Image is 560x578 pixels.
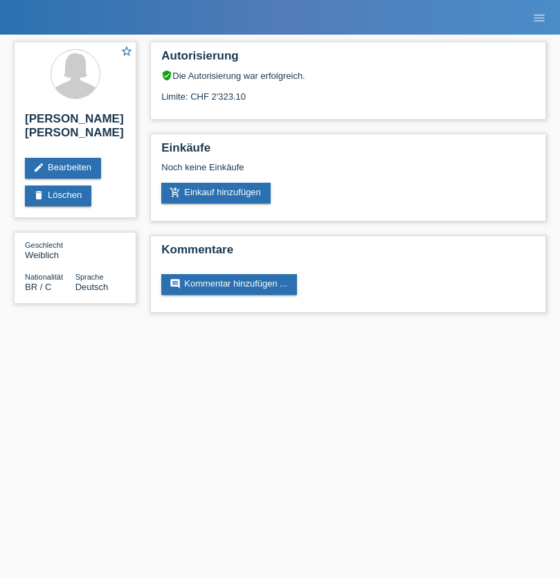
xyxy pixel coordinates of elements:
div: Noch keine Einkäufe [161,162,535,183]
i: verified_user [161,70,172,81]
i: add_shopping_cart [170,187,181,198]
div: Weiblich [25,240,75,260]
h2: [PERSON_NAME] [PERSON_NAME] [25,112,125,147]
span: Geschlecht [25,241,63,249]
span: Deutsch [75,282,109,292]
span: Brasilien / C / 27.07.2021 [25,282,51,292]
div: Die Autorisierung war erfolgreich. [161,70,535,81]
i: edit [33,162,44,173]
a: editBearbeiten [25,158,101,179]
h2: Kommentare [161,243,535,264]
h2: Einkäufe [161,141,535,162]
a: deleteLöschen [25,186,91,206]
a: star_border [120,45,133,60]
i: comment [170,278,181,289]
i: menu [532,11,546,25]
h2: Autorisierung [161,49,535,70]
a: add_shopping_cartEinkauf hinzufügen [161,183,271,204]
a: menu [525,13,553,21]
span: Nationalität [25,273,63,281]
a: commentKommentar hinzufügen ... [161,274,297,295]
span: Sprache [75,273,104,281]
i: star_border [120,45,133,57]
i: delete [33,190,44,201]
div: Limite: CHF 2'323.10 [161,81,535,102]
